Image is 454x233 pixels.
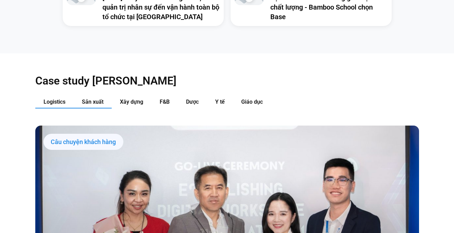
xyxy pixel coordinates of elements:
[120,99,143,105] span: Xây dựng
[160,99,170,105] span: F&B
[44,134,123,150] div: Câu chuyện khách hàng
[186,99,199,105] span: Dược
[35,74,419,88] h2: Case study [PERSON_NAME]
[44,99,65,105] span: Logistics
[215,99,225,105] span: Y tế
[82,99,103,105] span: Sản xuất
[241,99,263,105] span: Giáo dục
